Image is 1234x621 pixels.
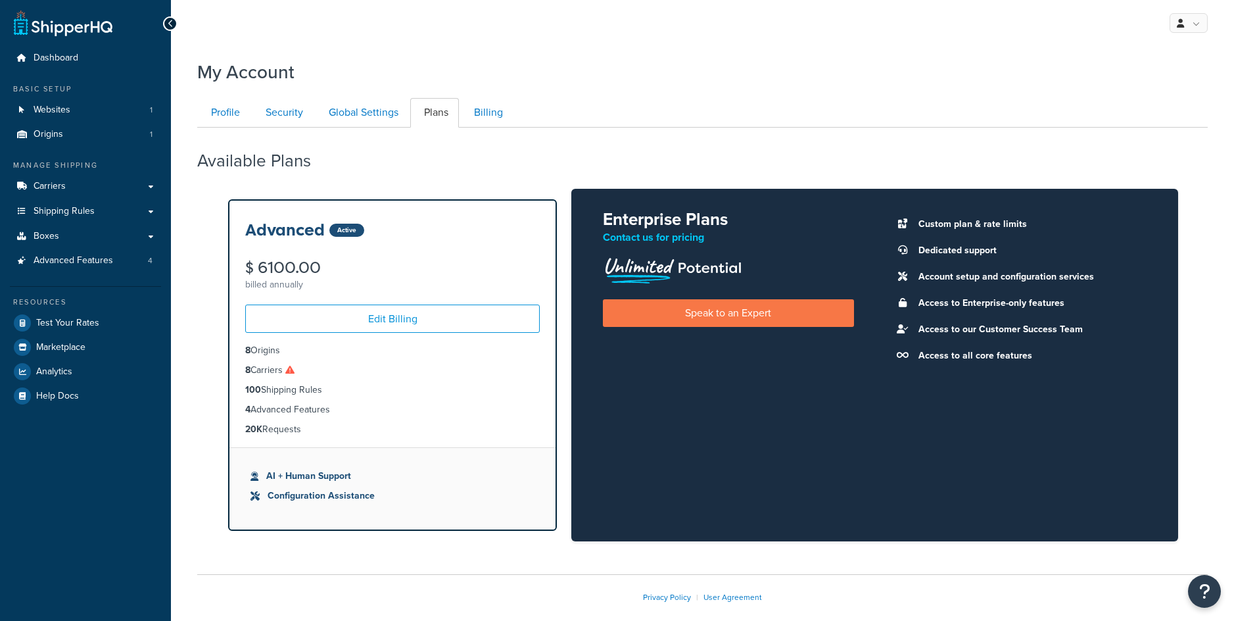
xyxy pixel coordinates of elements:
a: Analytics [10,360,161,384]
span: Dashboard [34,53,78,64]
img: Unlimited Potential [603,253,742,284]
li: Shipping Rules [245,383,540,397]
div: $ 6100.00 [245,260,540,276]
h2: Available Plans [197,151,331,170]
span: Boxes [34,231,59,242]
span: | [696,591,698,603]
a: Plans [410,98,459,128]
div: Manage Shipping [10,160,161,171]
li: Custom plan & rate limits [912,215,1147,234]
div: Resources [10,297,161,308]
a: Billing [460,98,513,128]
a: Carriers [10,174,161,199]
strong: 8 [245,363,250,377]
span: Advanced Features [34,255,113,266]
div: Basic Setup [10,84,161,95]
span: Shipping Rules [34,206,95,217]
a: Profile [197,98,250,128]
button: Open Resource Center [1188,575,1221,608]
a: ShipperHQ Home [14,10,112,36]
span: Marketplace [36,342,85,353]
h1: My Account [197,59,295,85]
a: Edit Billing [245,305,540,333]
span: Help Docs [36,391,79,402]
a: Origins 1 [10,122,161,147]
a: Global Settings [315,98,409,128]
p: Contact us for pricing [603,228,853,247]
strong: 20K [245,422,262,436]
li: Requests [245,422,540,437]
h3: Advanced [245,222,325,239]
a: Security [252,98,314,128]
li: Advanced Features [10,249,161,273]
a: Marketplace [10,335,161,359]
div: billed annually [245,276,540,294]
a: Websites 1 [10,98,161,122]
strong: 8 [245,343,250,357]
li: Configuration Assistance [250,489,534,503]
li: Websites [10,98,161,122]
span: Analytics [36,366,72,378]
h2: Enterprise Plans [603,210,853,229]
span: Carriers [34,181,66,192]
a: Test Your Rates [10,311,161,335]
li: Origins [245,343,540,358]
li: Origins [10,122,161,147]
li: Access to all core features [912,347,1147,365]
strong: 4 [245,403,250,416]
span: Websites [34,105,70,116]
a: Speak to an Expert [603,299,853,326]
a: Shipping Rules [10,199,161,224]
li: Advanced Features [245,403,540,417]
a: Boxes [10,224,161,249]
a: User Agreement [703,591,762,603]
li: Access to our Customer Success Team [912,320,1147,339]
a: Advanced Features 4 [10,249,161,273]
a: Privacy Policy [643,591,691,603]
a: Help Docs [10,384,161,408]
strong: 100 [245,383,261,397]
li: Access to Enterprise-only features [912,294,1147,312]
span: Test Your Rates [36,318,99,329]
span: 1 [150,105,153,116]
div: Active [329,224,364,237]
li: Dedicated support [912,241,1147,260]
span: Origins [34,129,63,140]
li: Account setup and configuration services [912,268,1147,286]
li: AI + Human Support [250,469,534,484]
a: Dashboard [10,46,161,70]
li: Carriers [245,363,540,378]
span: 1 [150,129,153,140]
span: 4 [148,255,153,266]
